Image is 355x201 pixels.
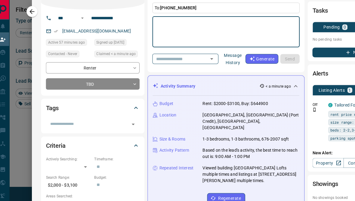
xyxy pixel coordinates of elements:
button: Open [131,119,140,127]
div: Activity Summary< a minute ago [155,79,300,91]
h2: Showings [313,177,338,187]
p: To: [155,2,300,13]
p: Based on the lead's activity, the best time to reach out is: 9:00 AM - 1:00 PM [204,145,300,158]
div: TBD [49,77,142,88]
button: Open [82,14,89,21]
div: Tags [49,99,142,114]
div: Sat Jun 04 2022 [97,39,142,47]
p: Actively Searching: [49,155,94,160]
p: [GEOGRAPHIC_DATA], [GEOGRAPHIC_DATA] (Port Credit), [GEOGRAPHIC_DATA], [GEOGRAPHIC_DATA] [204,110,300,129]
p: Rent: $2000-$3100, Buy: $644900 [204,99,269,106]
p: Size & Rooms [162,134,187,141]
div: Mon Sep 15 2025 [97,50,142,58]
h2: Alerts [313,68,329,77]
p: 0 [344,25,346,29]
span: Signed up [DATE] [99,39,127,45]
p: 1-3 bedrooms, 1-3 bathrooms, 676-2007 sqft [204,134,290,141]
p: Areas Searched: [49,191,142,196]
div: Criteria [49,137,142,151]
p: 1 [349,87,351,91]
p: Budget: [97,173,142,178]
span: Active 57 minutes ago [51,39,88,45]
div: Renter [49,61,142,73]
p: Search Range: [49,173,94,178]
svg: Push Notification Only [313,106,317,110]
p: < a minute ago [267,82,292,88]
span: Contacted - Never [51,50,80,56]
svg: Email Verified [57,29,61,33]
p: Timeframe: [97,155,142,160]
p: $2,000 - $3,100 [49,178,94,188]
button: Message History [222,50,247,66]
p: Location [162,110,178,117]
p: Budget [162,99,175,106]
h2: Tags [49,102,62,111]
div: condos.ca [329,102,333,106]
h2: Tasks [313,5,328,15]
p: Activity Pattern [162,145,191,152]
p: Listing Alerts [319,87,345,91]
p: Repeated Interest [162,163,195,169]
p: Activity Summary [163,82,197,88]
p: Viewed building [GEOGRAPHIC_DATA] Lofts multiple times and listings at [STREET_ADDRESS][PERSON_NA... [204,163,300,182]
p: Off [313,101,325,106]
button: Regenerate [209,191,246,201]
span: [PHONE_NUMBER] [162,5,198,10]
button: Open [209,54,218,62]
p: Pending [324,25,340,29]
button: Generate [247,53,279,63]
a: Property [313,156,344,166]
h2: Criteria [49,139,69,149]
div: Mon Sep 15 2025 [49,39,94,47]
a: [EMAIL_ADDRESS][DOMAIN_NAME] [66,28,134,33]
span: Claimed < a minute ago [99,50,138,56]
